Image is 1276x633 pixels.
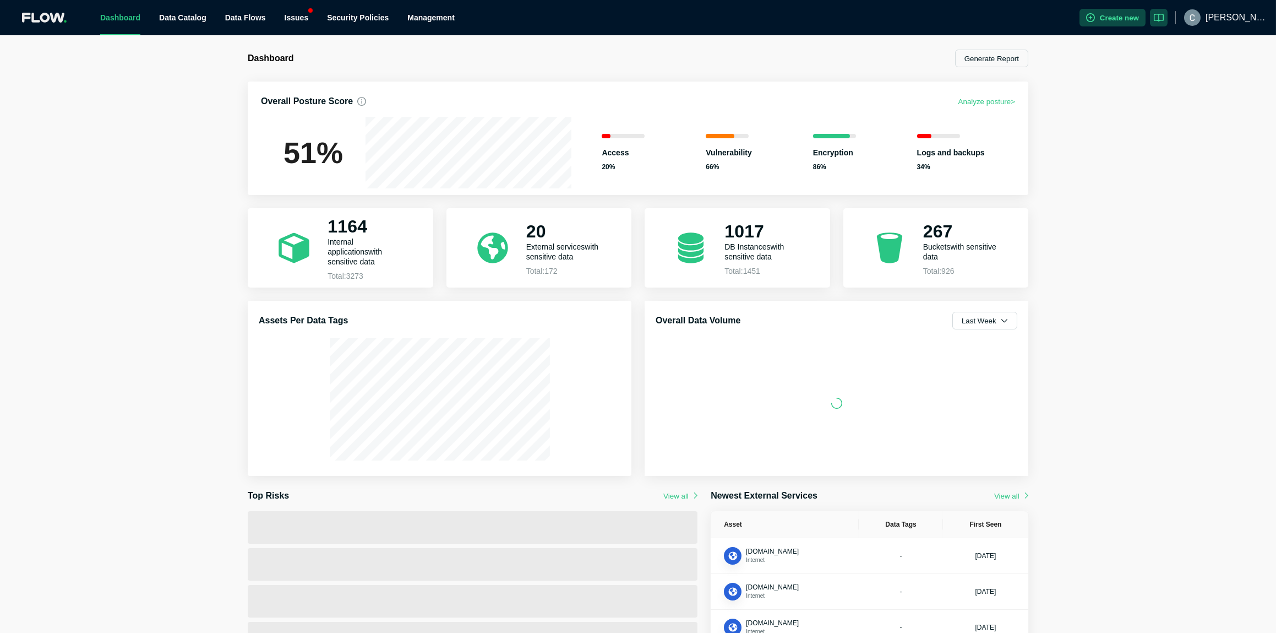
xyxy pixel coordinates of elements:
button: [DOMAIN_NAME] [746,547,799,556]
button: Create new [1079,9,1146,26]
button: Analyze posture> [958,95,1015,108]
button: View all [994,492,1028,500]
button: Generate Report [955,50,1028,67]
p: Encryption [813,147,856,158]
a: 1164Internal applicationswith sensitive dataTotal:3273 [248,208,433,288]
h3: Overall Data Volume [656,314,740,327]
a: Data Catalog [159,13,206,22]
p: DB Instances with sensitive data [724,242,804,262]
th: Data Tags [859,511,943,538]
h3: Overall Posture Score [261,95,366,108]
h2: 267 [923,221,1002,242]
button: View all [663,492,697,500]
a: Security Policies [327,13,389,22]
span: loading-3-quarters [831,398,842,409]
span: Internet [746,557,765,563]
button: Application [724,547,741,565]
p: 86 % [813,163,856,171]
a: 267Bucketswith sensitive dataTotal:926 [843,208,1029,288]
h2: 1164 [328,216,407,237]
div: - [872,623,930,632]
h1: 51 % [261,138,366,167]
p: Vulnerability [706,147,752,158]
p: Access [602,147,645,158]
button: [DOMAIN_NAME] [746,619,799,627]
h1: Dashboard [248,53,638,64]
p: 66 % [706,163,752,171]
button: Application [724,583,741,600]
a: 1017DB Instanceswith sensitive dataTotal:1451 [645,208,830,288]
img: Application [727,550,739,562]
p: Total: 3273 [328,272,407,280]
p: External services with sensitive data [526,242,606,262]
span: Data Flows [225,13,266,22]
button: [DOMAIN_NAME] [746,583,799,592]
div: - [872,551,930,560]
span: [DOMAIN_NAME] [746,548,799,555]
p: 20 % [602,163,645,171]
div: Application[DOMAIN_NAME]Internet [724,547,799,565]
h2: 20 [526,221,606,242]
span: Internet [746,593,765,599]
div: [DATE] [975,587,996,596]
h3: Newest External Services [711,489,817,502]
img: ALm5wu3j3TwsebvWfrVfQFzHNCpJkZ7gRcr-iINaS9Kv=s96-c [1184,9,1201,26]
p: Total: 1451 [724,267,804,275]
p: Buckets with sensitive data [923,242,1002,262]
span: [DOMAIN_NAME] [746,619,799,627]
div: [DATE] [975,623,996,632]
th: Asset [711,511,859,538]
p: Logs and backups [917,147,985,158]
img: Application [727,586,739,598]
th: First Seen [943,511,1028,538]
p: Total: 172 [526,267,606,275]
div: - [872,587,930,596]
h2: 1017 [724,221,804,242]
h3: Assets Per Data Tags [259,314,348,327]
a: Dashboard [100,13,140,22]
h3: Top Risks [248,489,289,502]
p: Internal applications with sensitive data [328,237,407,267]
div: Application[DOMAIN_NAME]Internet [724,583,799,600]
p: Total: 926 [923,267,1002,275]
a: 20External serviceswith sensitive dataTotal:172 [446,208,632,288]
div: [DATE] [975,551,996,560]
p: 34 % [917,163,985,171]
button: Last Week [952,312,1017,329]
